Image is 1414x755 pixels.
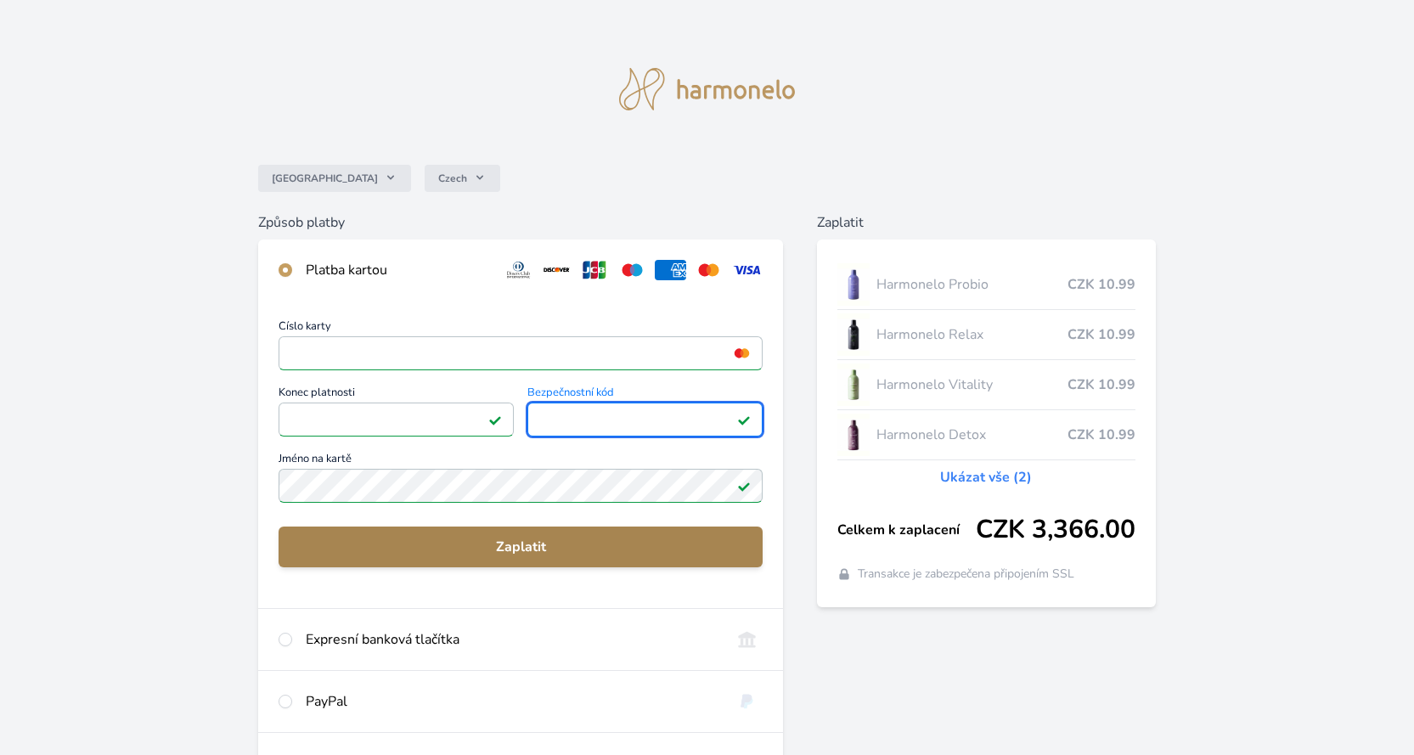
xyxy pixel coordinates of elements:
[876,324,1068,345] span: Harmonelo Relax
[876,274,1068,295] span: Harmonelo Probio
[730,346,753,361] img: mc
[976,515,1135,545] span: CZK 3,366.00
[279,527,763,567] button: Zaplatit
[1068,324,1135,345] span: CZK 10.99
[279,454,763,469] span: Jméno na kartě
[737,479,751,493] img: Platné pole
[837,313,870,356] img: CLEAN_RELAX_se_stinem_x-lo.jpg
[858,566,1074,583] span: Transakce je zabezpečena připojením SSL
[731,260,763,280] img: visa.svg
[438,172,467,185] span: Czech
[817,212,1156,233] h6: Zaplatit
[619,68,796,110] img: logo.svg
[279,387,514,403] span: Konec platnosti
[488,413,502,426] img: Platné pole
[258,165,411,192] button: [GEOGRAPHIC_DATA]
[1068,375,1135,395] span: CZK 10.99
[876,425,1068,445] span: Harmonelo Detox
[535,408,755,431] iframe: Iframe pro bezpečnostní kód
[286,408,506,431] iframe: Iframe pro datum vypršení platnosti
[876,375,1068,395] span: Harmonelo Vitality
[837,363,870,406] img: CLEAN_VITALITY_se_stinem_x-lo.jpg
[1068,425,1135,445] span: CZK 10.99
[940,467,1032,487] a: Ukázat vše (2)
[306,260,489,280] div: Platba kartou
[258,212,783,233] h6: Způsob platby
[306,691,718,712] div: PayPal
[579,260,611,280] img: jcb.svg
[292,537,749,557] span: Zaplatit
[731,629,763,650] img: onlineBanking_CZ.svg
[279,469,763,503] input: Jméno na kartěPlatné pole
[693,260,724,280] img: mc.svg
[737,413,751,426] img: Platné pole
[279,321,763,336] span: Číslo karty
[1068,274,1135,295] span: CZK 10.99
[837,263,870,306] img: CLEAN_PROBIO_se_stinem_x-lo.jpg
[837,520,976,540] span: Celkem k zaplacení
[286,341,755,365] iframe: Iframe pro číslo karty
[527,387,763,403] span: Bezpečnostní kód
[503,260,534,280] img: diners.svg
[306,629,718,650] div: Expresní banková tlačítka
[541,260,572,280] img: discover.svg
[272,172,378,185] span: [GEOGRAPHIC_DATA]
[731,691,763,712] img: paypal.svg
[837,414,870,456] img: DETOX_se_stinem_x-lo.jpg
[617,260,648,280] img: maestro.svg
[425,165,500,192] button: Czech
[655,260,686,280] img: amex.svg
